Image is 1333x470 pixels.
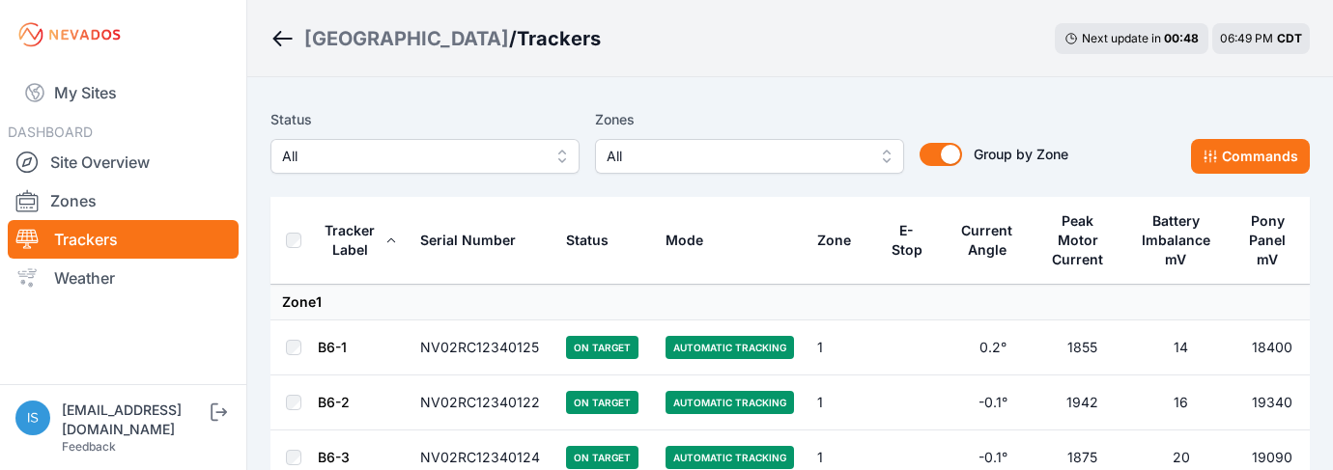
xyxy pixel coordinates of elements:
label: Status [270,108,580,131]
span: Group by Zone [974,146,1068,162]
a: B6-3 [318,449,350,465]
div: Pony Panel mV [1246,211,1290,269]
a: B6-2 [318,394,350,410]
td: 1942 [1037,375,1127,430]
span: Automatic Tracking [666,391,794,414]
span: On Target [566,446,638,469]
span: CDT [1277,31,1302,45]
button: Battery Imbalance mV [1139,198,1223,283]
span: DASHBOARD [8,124,93,140]
button: Current Angle [959,207,1026,273]
td: 1855 [1037,320,1127,375]
h3: Trackers [517,25,601,52]
a: Weather [8,259,239,297]
img: iswagart@prim.com [15,401,50,435]
span: / [509,25,517,52]
div: Current Angle [959,221,1015,260]
button: Serial Number [420,217,531,263]
span: 06:49 PM [1220,31,1273,45]
div: Mode [666,231,703,250]
td: -0.1° [948,375,1037,430]
img: Nevados [15,19,124,50]
a: My Sites [8,69,239,116]
button: Peak Motor Current [1049,198,1116,283]
td: 19340 [1234,375,1310,430]
a: B6-1 [318,339,347,355]
button: All [270,139,580,174]
td: 18400 [1234,320,1310,375]
a: [GEOGRAPHIC_DATA] [304,25,509,52]
button: Status [566,217,624,263]
a: Feedback [62,439,116,454]
td: 14 [1127,320,1234,375]
a: Site Overview [8,143,239,181]
div: Status [566,231,609,250]
span: All [282,145,541,168]
div: Peak Motor Current [1049,211,1107,269]
td: Zone 1 [270,285,1310,320]
div: Serial Number [420,231,516,250]
div: Zone [817,231,851,250]
div: E-Stop [890,221,923,260]
td: 1 [806,375,878,430]
div: Battery Imbalance mV [1139,211,1213,269]
button: Tracker Label [318,207,397,273]
div: 00 : 48 [1164,31,1199,46]
button: Mode [666,217,719,263]
td: 1 [806,320,878,375]
nav: Breadcrumb [270,14,601,64]
span: On Target [566,336,638,359]
a: Trackers [8,220,239,259]
button: All [595,139,904,174]
div: [EMAIL_ADDRESS][DOMAIN_NAME] [62,401,207,439]
td: NV02RC12340122 [409,375,554,430]
span: All [607,145,865,168]
a: Zones [8,181,239,220]
td: NV02RC12340125 [409,320,554,375]
button: E-Stop [890,207,936,273]
span: Next update in [1082,31,1161,45]
span: Automatic Tracking [666,446,794,469]
td: 16 [1127,375,1234,430]
button: Commands [1191,139,1310,174]
span: On Target [566,391,638,414]
span: Automatic Tracking [666,336,794,359]
label: Zones [595,108,904,131]
div: Tracker Label [318,221,382,260]
button: Pony Panel mV [1246,198,1298,283]
button: Zone [817,217,866,263]
td: 0.2° [948,320,1037,375]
